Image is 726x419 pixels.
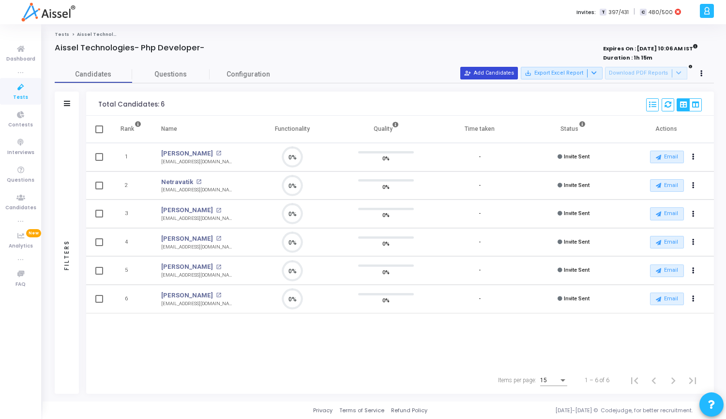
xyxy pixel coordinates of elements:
td: 1 [110,143,151,171]
mat-icon: open_in_new [216,236,221,241]
div: [EMAIL_ADDRESS][DOMAIN_NAME] [161,186,236,194]
th: Rank [110,116,151,143]
span: Questions [132,69,210,79]
span: 480/500 [649,8,673,16]
div: View Options [677,98,702,111]
button: Actions [687,151,700,164]
span: 0% [382,210,390,220]
span: Analytics [9,242,33,250]
th: Functionality [246,116,339,143]
span: Tests [13,93,28,102]
a: [PERSON_NAME] [161,205,213,215]
mat-icon: open_in_new [216,208,221,213]
h4: Aissel Technologies- Php Developer- [55,43,204,53]
div: - [479,182,481,190]
a: [PERSON_NAME] [161,149,213,158]
span: 0% [382,239,390,248]
button: Email [650,264,684,277]
td: 2 [110,171,151,200]
th: Quality [339,116,433,143]
span: Questions [7,176,34,185]
button: Actions [687,207,700,221]
img: logo [21,2,75,22]
div: Items per page: [498,376,536,385]
div: Total Candidates: 6 [98,101,165,109]
button: Previous page [644,371,664,390]
strong: Expires On : [DATE] 10:06 AM IST [603,42,698,53]
mat-icon: save_alt [525,70,531,77]
button: Actions [687,264,700,278]
mat-icon: person_add_alt [464,70,471,77]
div: Time taken [465,124,495,134]
button: Email [650,179,684,192]
a: Terms of Service [339,406,384,415]
th: Actions [620,116,713,143]
a: Privacy [313,406,333,415]
div: [EMAIL_ADDRESS][DOMAIN_NAME] [161,300,236,308]
button: Email [650,293,684,305]
button: Export Excel Report [521,67,603,79]
button: Actions [687,179,700,192]
span: Dashboard [6,55,35,63]
div: [EMAIL_ADDRESS][DOMAIN_NAME] [161,158,236,166]
strong: Duration : 1h 15m [603,54,652,62]
mat-icon: open_in_new [196,179,201,185]
td: 5 [110,256,151,285]
span: 0% [382,267,390,277]
span: 0% [382,295,390,305]
span: Candidates [55,69,132,79]
mat-icon: open_in_new [216,293,221,298]
button: Actions [687,235,700,249]
span: Aissel Technologies- Php Developer- [77,31,171,37]
span: Interviews [7,149,34,157]
div: - [479,295,481,303]
span: Contests [8,121,33,129]
button: Email [650,151,684,163]
div: - [479,153,481,161]
th: Status [527,116,620,143]
a: [PERSON_NAME] [161,262,213,272]
button: Add Candidates [460,67,518,79]
span: | [634,7,635,17]
button: Next page [664,371,683,390]
mat-icon: open_in_new [216,151,221,156]
button: Last page [683,371,702,390]
div: [EMAIL_ADDRESS][DOMAIN_NAME] [161,244,236,251]
span: Invite Sent [564,154,590,160]
span: Invite Sent [564,182,590,188]
div: Filters [62,202,71,308]
a: Netravatik [161,177,193,187]
span: T [600,9,606,16]
a: [PERSON_NAME] [161,234,213,244]
a: [PERSON_NAME] [161,291,213,300]
mat-icon: open_in_new [216,264,221,270]
div: - [479,210,481,218]
button: Email [650,236,684,248]
button: Download PDF Reports [605,67,687,79]
td: 4 [110,228,151,257]
div: Name [161,124,177,134]
span: Invite Sent [564,210,590,217]
button: Actions [687,293,700,306]
mat-select: Items per page: [540,377,567,384]
a: Tests [55,31,69,37]
div: [EMAIL_ADDRESS][DOMAIN_NAME] [161,215,236,222]
div: 1 – 6 of 6 [585,376,609,385]
button: First page [625,371,644,390]
span: Configuration [227,69,270,79]
a: Refund Policy [391,406,427,415]
div: - [479,266,481,275]
td: 3 [110,200,151,228]
span: C [640,9,646,16]
td: 6 [110,285,151,313]
div: [DATE]-[DATE] © Codejudge, for better recruitment. [427,406,714,415]
span: New [26,229,41,237]
button: Email [650,207,684,220]
div: [EMAIL_ADDRESS][DOMAIN_NAME] [161,272,236,279]
span: FAQ [15,280,26,289]
span: 397/431 [608,8,629,16]
span: 0% [382,154,390,163]
span: Invite Sent [564,239,590,245]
